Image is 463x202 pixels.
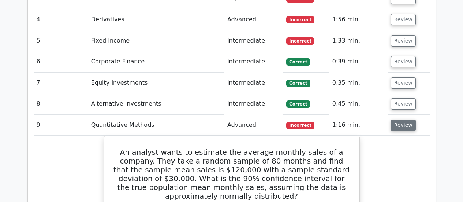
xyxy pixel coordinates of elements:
span: Correct [286,58,310,66]
td: Alternative Investments [88,93,224,114]
td: Intermediate [224,51,283,72]
td: Corporate Finance [88,51,224,72]
td: Fixed Income [88,30,224,51]
td: 1:33 min. [329,30,388,51]
span: Incorrect [286,122,314,129]
button: Review [391,77,416,89]
td: 1:16 min. [329,115,388,136]
td: Advanced [224,9,283,30]
td: 6 [34,51,88,72]
button: Review [391,98,416,110]
span: Correct [286,100,310,108]
td: 0:39 min. [329,51,388,72]
button: Review [391,120,416,131]
td: 1:56 min. [329,9,388,30]
span: Incorrect [286,16,314,23]
button: Review [391,35,416,47]
td: 7 [34,73,88,93]
span: Incorrect [286,37,314,45]
button: Review [391,14,416,25]
td: 8 [34,93,88,114]
td: Intermediate [224,73,283,93]
td: 0:45 min. [329,93,388,114]
td: 5 [34,30,88,51]
td: 9 [34,115,88,136]
td: Quantitative Methods [88,115,224,136]
td: 0:35 min. [329,73,388,93]
td: Intermediate [224,30,283,51]
td: 4 [34,9,88,30]
button: Review [391,56,416,67]
td: Derivatives [88,9,224,30]
td: Advanced [224,115,283,136]
td: Intermediate [224,93,283,114]
h5: An analyst wants to estimate the average monthly sales of a company. They take a random sample of... [113,148,351,201]
span: Correct [286,80,310,87]
td: Equity Investments [88,73,224,93]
